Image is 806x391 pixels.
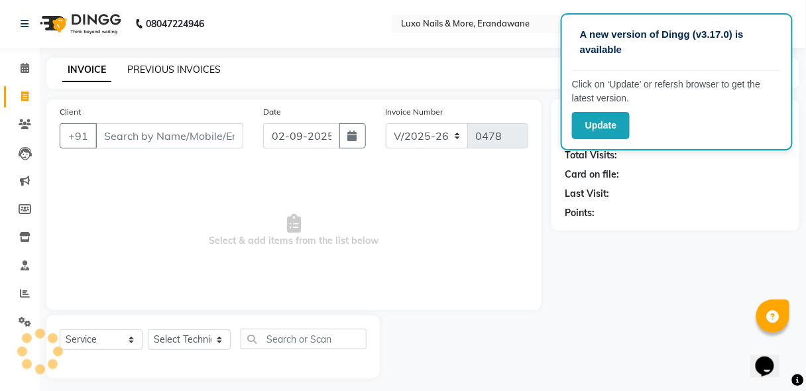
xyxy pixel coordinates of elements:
a: INVOICE [62,58,111,82]
div: Card on file: [565,168,619,182]
p: A new version of Dingg (v3.17.0) is available [580,27,774,57]
div: Points: [565,206,595,220]
p: Click on ‘Update’ or refersh browser to get the latest version. [572,78,781,105]
iframe: chat widget [750,338,793,378]
img: logo [34,5,125,42]
div: Last Visit: [565,187,609,201]
button: Update [572,112,630,139]
div: Total Visits: [565,148,617,162]
button: +91 [60,123,97,148]
label: Client [60,106,81,118]
span: Select & add items from the list below [60,164,528,297]
input: Search by Name/Mobile/Email/Code [95,123,243,148]
label: Date [263,106,281,118]
b: 08047224946 [146,5,204,42]
a: PREVIOUS INVOICES [127,64,221,76]
label: Invoice Number [386,106,443,118]
input: Search or Scan [241,329,367,349]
